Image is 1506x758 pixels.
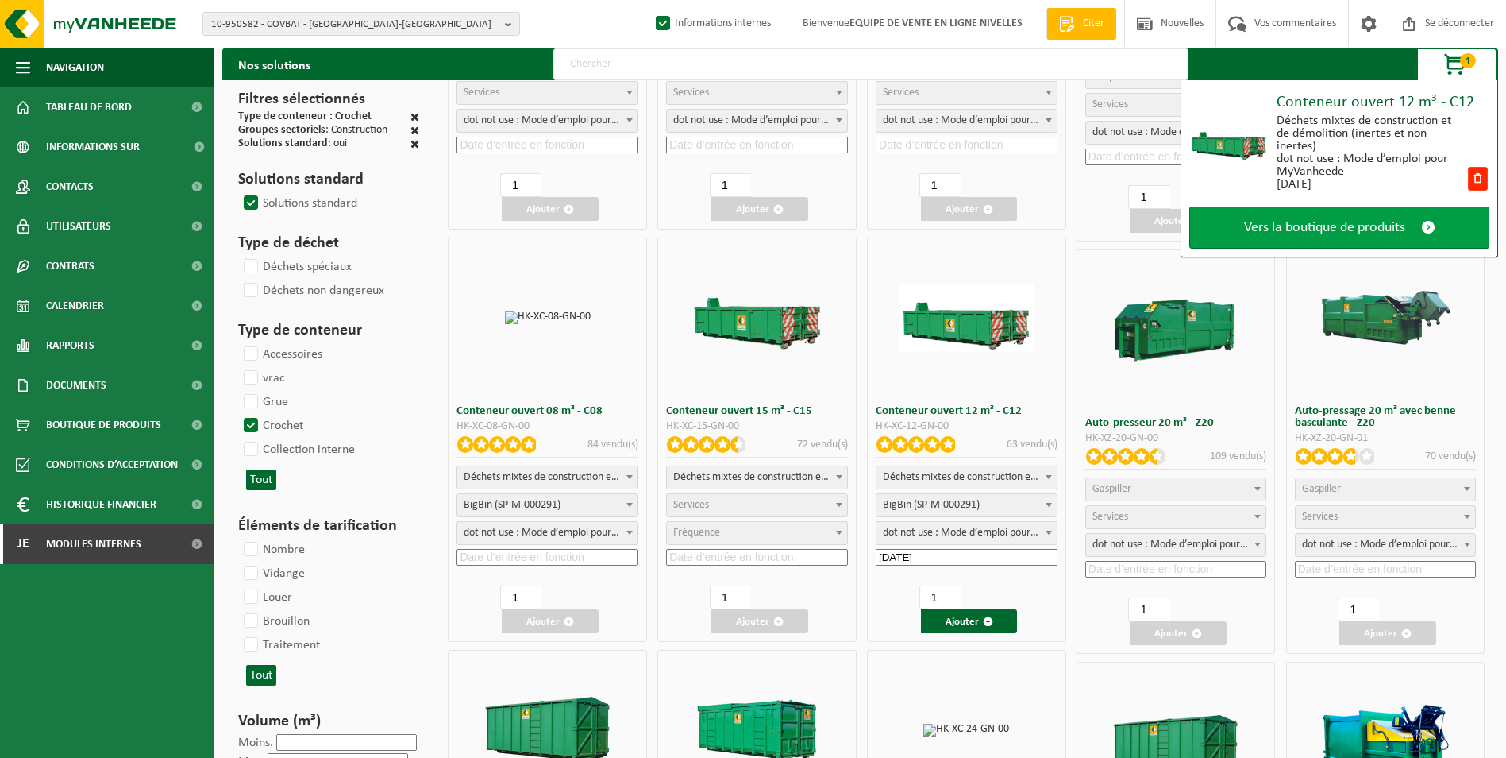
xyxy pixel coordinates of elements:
button: Ajouter [921,609,1018,633]
font: Ajouter [526,617,560,627]
span: Services [1302,511,1338,523]
input: 1 [500,586,541,609]
label: Traitement [241,633,320,657]
h3: Filtres sélectionnés [238,87,419,111]
font: Ajouter [1154,628,1188,639]
p: 72 vendu(s) [797,436,848,453]
div: HK-XZ-20-GN-00 [1085,433,1267,444]
span: dot not use : Manual voor MyVanheede [876,110,1057,132]
span: dot not use : Manual voor MyVanheede [1086,122,1266,144]
font: Ajouter [1364,628,1397,639]
span: Boutique de produits [46,405,161,445]
span: Vers la boutique de produits [1244,219,1405,236]
button: Ajouter [711,197,808,221]
span: gemengd bouw- en sloopafval (inert en niet inert) [456,466,638,489]
span: Solutions standard [238,137,328,149]
label: Crochet [241,414,303,438]
span: Contacts [46,167,94,207]
div: Conteneur ouvert 12 m³ - C12 [1277,95,1489,110]
span: Conditions d’acceptation [46,445,178,485]
h3: Solutions standard [238,168,419,191]
span: Historique financier [46,485,156,524]
span: Services [1092,511,1128,523]
img: HK-XC-15-GN-00 [690,284,825,352]
span: gemengd bouw- en sloopafval (inert en niet inert) [667,466,847,489]
font: Ajouter [736,617,769,627]
span: dot not use : Manual voor MyVanheede [876,522,1057,544]
span: dot not use : Manual voor MyVanheede [1086,534,1266,556]
span: BigBin (SP-M-000291) [456,493,638,517]
span: dot not use : Manual voor MyVanheede [667,110,847,132]
span: Navigation [46,48,104,87]
span: dot not use : Manual voor MyVanheede [876,109,1057,133]
span: Gaspiller [1302,483,1341,495]
input: Date d’entrée en fonction [1295,561,1477,578]
span: Informations sur l’entreprise [46,127,183,167]
span: Rapports [46,326,94,365]
span: dot not use : Manual voor MyVanheede [1085,121,1267,145]
a: Vers la boutique de produits [1189,207,1489,249]
span: Utilisateurs [46,207,111,246]
span: dot not use : Manual voor MyVanheede [1296,534,1476,556]
div: : Construction [238,125,387,138]
img: HK-XC-12-GN-00 [899,284,1034,352]
span: Je [16,524,30,564]
button: Tout [246,470,276,490]
strong: EQUIPE DE VENTE EN LIGNE NIVELLES [849,17,1023,29]
font: Ajouter [946,204,979,215]
span: Tableau de bord [46,87,132,127]
label: Déchets spéciaux [241,255,352,279]
div: : oui [238,138,347,152]
label: Solutions standard [241,191,357,215]
label: Moins. [238,737,273,749]
span: Citer [1079,16,1108,32]
span: Type de conteneur : Crochet [238,110,372,122]
a: Citer [1046,8,1116,40]
button: 10-950582 - COVBAT - [GEOGRAPHIC_DATA]-[GEOGRAPHIC_DATA] [202,12,520,36]
span: Contrats [46,246,94,286]
label: Louer [241,586,292,609]
button: Ajouter [1130,209,1227,233]
font: Ajouter [736,204,769,215]
span: Modules internes [46,524,141,564]
button: Ajouter [1130,621,1227,645]
span: Services [883,87,919,99]
input: 1 [710,586,751,609]
p: 70 vendu(s) [1425,448,1476,465]
span: dot not use : Manual voor MyVanheede [456,521,638,545]
img: HK-XC-12-GN-00 [1189,122,1269,161]
span: Services [1092,99,1128,110]
label: Collection interne [241,438,355,462]
span: Calendrier [46,286,104,326]
span: BigBin (SP-M-000291) [457,494,637,516]
span: Services [673,87,709,99]
span: Services [464,87,499,99]
span: dot not use : Manual voor MyVanheede [456,109,638,133]
span: dot not use : Manual voor MyVanheede [457,522,637,544]
h3: Conteneur ouvert 12 m³ - C12 [876,405,1057,417]
span: Fréquence [673,527,720,539]
span: dot not use : Manual voor MyVanheede [876,521,1057,545]
div: HK-XC-12-GN-00 [876,421,1057,432]
input: Date d’entrée en fonction [456,549,638,566]
p: 109 vendu(s) [1210,448,1266,465]
span: BigBin (SP-M-000291) [876,494,1057,516]
span: dot not use : Manual voor MyVanheede [666,109,848,133]
input: 1 [1338,598,1379,621]
div: Déchets mixtes de construction et de démolition (inertes et non inertes) [1277,114,1466,153]
span: 1 [1460,53,1476,68]
label: Déchets non dangereux [241,279,384,303]
span: gemengd bouw- en sloopafval (inert en niet inert) [666,466,848,489]
img: HK-XZ-20-GN-00 [1108,262,1243,397]
div: HK-XZ-20-GN-01 [1295,433,1477,444]
div: HK-XC-08-GN-00 [456,421,638,432]
span: dot not use : Manual voor MyVanheede [1295,533,1477,557]
div: HK-XC-15-GN-00 [666,421,848,432]
button: Ajouter [711,609,808,633]
input: Date d’entrée en fonction [666,137,848,153]
div: [DATE] [1277,178,1466,191]
input: 1 [1128,185,1169,209]
span: gemengd bouw- en sloopafval (inert en niet inert) [876,466,1057,489]
p: 84 vendu(s) [587,436,638,453]
span: BigBin (SP-M-000291) [876,493,1057,517]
